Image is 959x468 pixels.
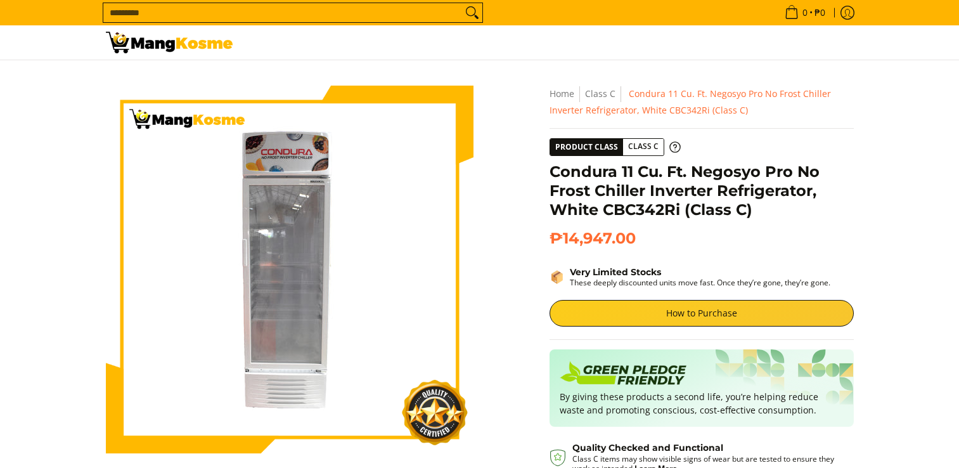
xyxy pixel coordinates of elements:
[550,139,623,155] span: Product Class
[550,229,636,248] span: ₱14,947.00
[462,3,482,22] button: Search
[570,278,830,287] p: These deeply discounted units move fast. Once they’re gone, they’re gone.
[550,88,574,100] a: Home
[570,266,661,278] strong: Very Limited Stocks
[572,442,723,453] strong: Quality Checked and Functional
[550,162,854,219] h1: Condura 11 Cu. Ft. Negosyo Pro No Frost Chiller Inverter Refrigerator, White CBC342Ri (Class C)
[781,6,829,20] span: •
[550,86,854,119] nav: Breadcrumbs
[560,360,686,390] img: Badge sustainability green pledge friendly
[550,88,831,116] span: Condura 11 Cu. Ft. Negosyo Pro No Frost Chiller Inverter Refrigerator, White CBC342Ri (Class C)
[106,32,233,53] img: Condura 11 Cu. Ft. Negosyo Pro No Frost Chiller Inverter Refrigerator, | Mang Kosme
[550,300,854,327] a: How to Purchase
[585,88,615,100] a: Class C
[245,25,854,60] nav: Main Menu
[813,8,827,17] span: ₱0
[801,8,809,17] span: 0
[623,139,664,155] span: Class C
[560,390,844,417] p: By giving these products a second life, you’re helping reduce waste and promoting conscious, cost...
[550,138,681,156] a: Product Class Class C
